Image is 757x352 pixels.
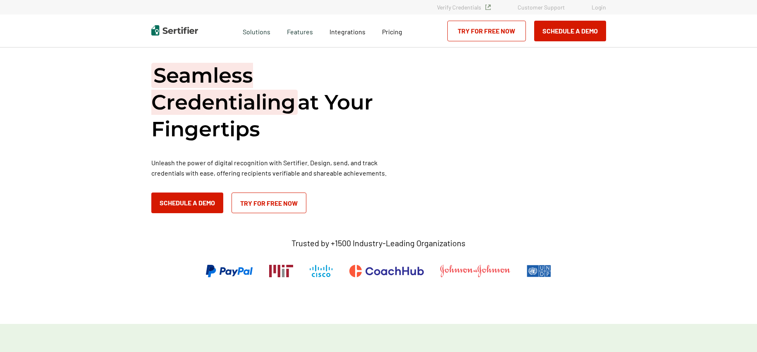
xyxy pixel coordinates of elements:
[291,238,466,248] p: Trusted by +1500 Industry-Leading Organizations
[485,5,491,10] img: Verified
[243,26,270,36] span: Solutions
[310,265,333,277] img: Cisco
[269,265,293,277] img: Massachusetts Institute of Technology
[437,4,491,11] a: Verify Credentials
[349,265,424,277] img: CoachHub
[287,26,313,36] span: Features
[440,265,510,277] img: Johnson & Johnson
[330,26,365,36] a: Integrations
[592,4,606,11] a: Login
[518,4,565,11] a: Customer Support
[206,265,253,277] img: PayPal
[151,62,399,143] h1: at Your Fingertips
[151,25,198,36] img: Sertifier | Digital Credentialing Platform
[232,193,306,213] a: Try for Free Now
[527,265,551,277] img: UNDP
[330,28,365,36] span: Integrations
[151,63,298,115] span: Seamless Credentialing
[151,157,399,178] p: Unleash the power of digital recognition with Sertifier. Design, send, and track credentials with...
[447,21,526,41] a: Try for Free Now
[382,26,402,36] a: Pricing
[382,28,402,36] span: Pricing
